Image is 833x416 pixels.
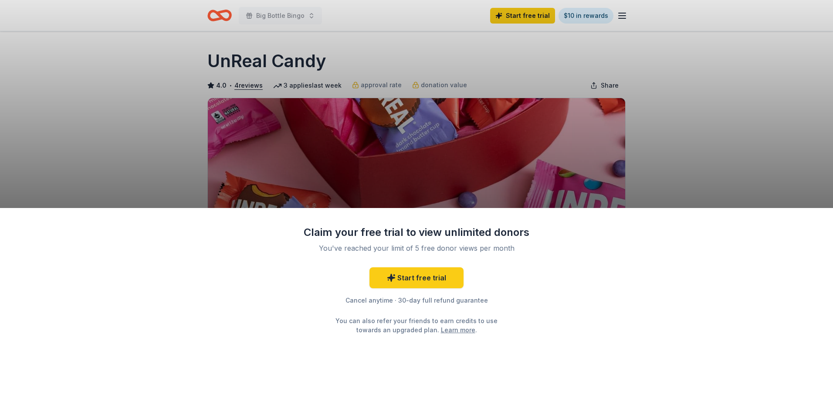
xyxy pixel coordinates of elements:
[369,267,464,288] a: Start free trial
[303,225,530,239] div: Claim your free trial to view unlimited donors
[328,316,505,334] div: You can also refer your friends to earn credits to use towards an upgraded plan. .
[303,295,530,306] div: Cancel anytime · 30-day full refund guarantee
[441,325,475,334] a: Learn more
[314,243,519,253] div: You've reached your limit of 5 free donor views per month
